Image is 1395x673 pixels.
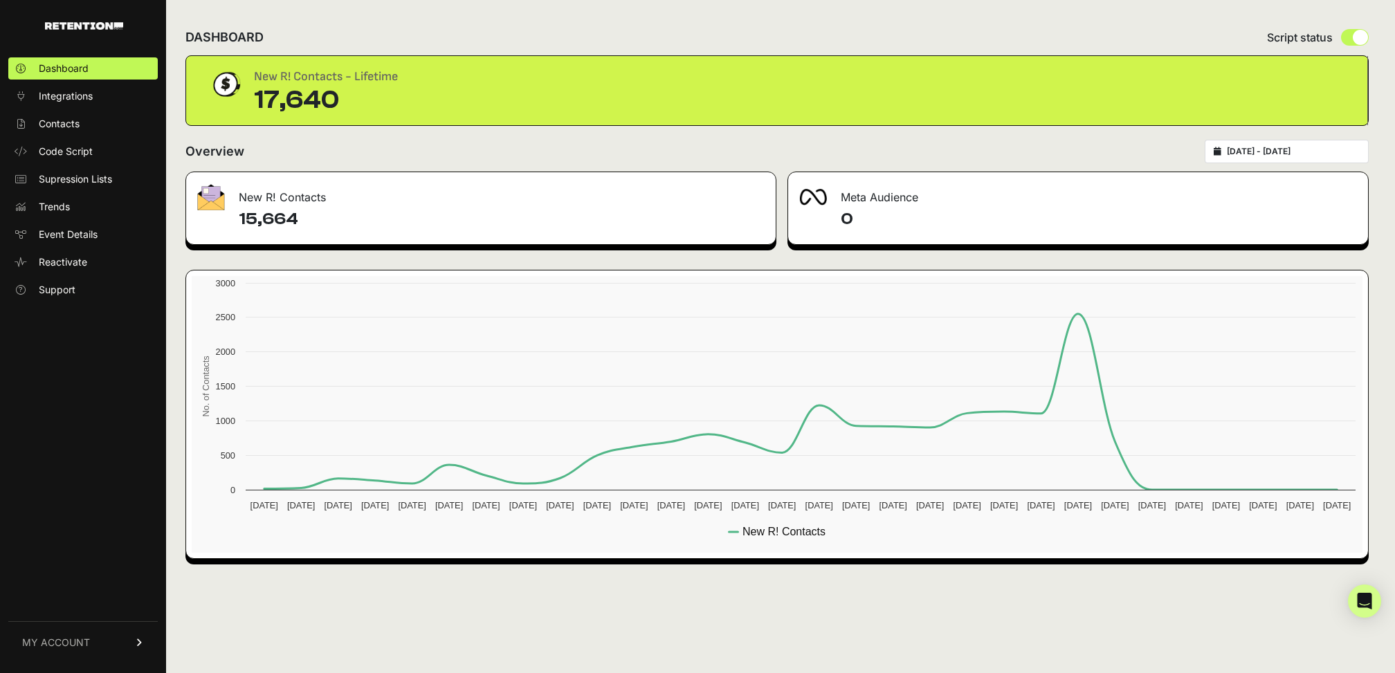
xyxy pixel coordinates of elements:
a: Support [8,279,158,301]
text: [DATE] [509,500,537,510]
div: New R! Contacts - Lifetime [254,67,398,86]
text: [DATE] [657,500,685,510]
text: 0 [230,485,235,495]
text: [DATE] [1064,500,1092,510]
span: Trends [39,200,70,214]
span: Dashboard [39,62,89,75]
text: [DATE] [990,500,1018,510]
text: [DATE] [620,500,648,510]
div: Open Intercom Messenger [1348,584,1381,618]
text: [DATE] [1286,500,1314,510]
h4: 15,664 [239,208,765,230]
span: MY ACCOUNT [22,636,90,649]
text: [DATE] [842,500,870,510]
a: Contacts [8,113,158,135]
span: Supression Lists [39,172,112,186]
text: [DATE] [361,500,389,510]
text: 2500 [216,312,235,322]
text: [DATE] [879,500,907,510]
a: Trends [8,196,158,218]
text: 500 [221,450,235,461]
text: New R! Contacts [742,526,826,537]
span: Support [39,283,75,297]
text: [DATE] [916,500,944,510]
text: No. of Contacts [201,356,211,416]
img: fa-envelope-19ae18322b30453b285274b1b8af3d052b27d846a4fbe8435d1a52b978f639a2.png [197,184,225,210]
div: 17,640 [254,86,398,114]
div: Meta Audience [788,172,1368,214]
text: [DATE] [250,500,278,510]
text: [DATE] [953,500,981,510]
span: Integrations [39,89,93,103]
span: Reactivate [39,255,87,269]
text: [DATE] [1175,500,1203,510]
text: [DATE] [1249,500,1277,510]
div: New R! Contacts [186,172,776,214]
span: Event Details [39,228,98,241]
img: Retention.com [45,22,123,30]
text: [DATE] [546,500,574,510]
text: [DATE] [731,500,759,510]
text: [DATE] [1323,500,1351,510]
h2: DASHBOARD [185,28,264,47]
h2: Overview [185,142,244,161]
span: Contacts [39,117,80,131]
text: [DATE] [325,500,352,510]
text: 2000 [216,347,235,357]
text: [DATE] [1101,500,1129,510]
a: Integrations [8,85,158,107]
text: 3000 [216,278,235,288]
text: [DATE] [1138,500,1166,510]
text: [DATE] [398,500,426,510]
text: [DATE] [768,500,796,510]
text: [DATE] [472,500,500,510]
text: [DATE] [287,500,315,510]
h4: 0 [841,208,1357,230]
a: Reactivate [8,251,158,273]
span: Code Script [39,145,93,158]
a: Dashboard [8,57,158,80]
a: Event Details [8,223,158,246]
img: fa-meta-2f981b61bb99beabf952f7030308934f19ce035c18b003e963880cc3fabeebb7.png [799,189,827,205]
a: MY ACCOUNT [8,621,158,663]
text: [DATE] [1027,500,1055,510]
text: [DATE] [435,500,463,510]
img: dollar-coin-05c43ed7efb7bc0c12610022525b4bbbb207c7efeef5aecc26f025e68dcafac9.png [208,67,243,102]
text: [DATE] [805,500,833,510]
text: [DATE] [1212,500,1240,510]
a: Supression Lists [8,168,158,190]
text: 1000 [216,416,235,426]
span: Script status [1267,29,1333,46]
a: Code Script [8,140,158,163]
text: [DATE] [583,500,611,510]
text: [DATE] [694,500,722,510]
text: 1500 [216,381,235,391]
